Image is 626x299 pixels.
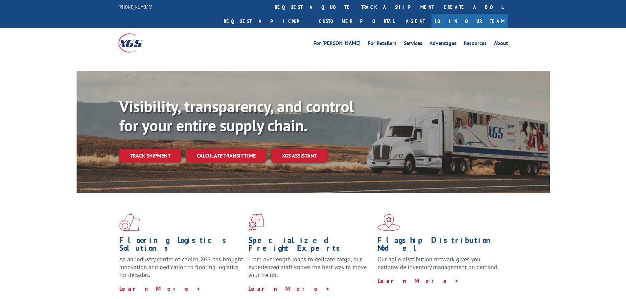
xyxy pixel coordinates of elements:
[399,14,431,28] a: Agent
[429,41,456,48] a: Advantages
[378,214,400,231] img: xgs-icon-flagship-distribution-model-red
[118,4,152,10] a: [PHONE_NUMBER]
[119,285,201,292] a: Learn More >
[248,255,373,285] p: From overlength loads to delicate cargo, our experienced staff knows the best way to move your fr...
[271,149,328,163] a: XGS ASSISTANT
[248,236,373,255] h1: Specialized Freight Experts
[431,14,508,28] a: Join Our Team
[378,236,502,255] h1: Flagship Distribution Model
[404,41,422,48] a: Services
[119,149,181,162] a: Track shipment
[119,214,140,231] img: xgs-icon-total-supply-chain-intelligence-red
[219,14,314,28] a: Request a pickup
[464,41,487,48] a: Resources
[186,149,266,163] a: Calculate transit time
[314,14,399,28] a: Customer Portal
[313,41,360,48] a: For [PERSON_NAME]
[494,41,508,48] a: About
[119,255,243,279] span: As an industry carrier of choice, XGS has brought innovation and dedication to flooring logistics...
[378,255,498,271] span: Our agile distribution network gives you nationwide inventory management on demand.
[119,96,354,136] b: Visibility, transparency, and control for your entire supply chain.
[248,285,330,292] a: Learn More >
[378,277,459,285] a: Learn More >
[119,236,243,255] h1: Flooring Logistics Solutions
[248,214,264,231] img: xgs-icon-focused-on-flooring-red
[368,41,397,48] a: For Retailers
